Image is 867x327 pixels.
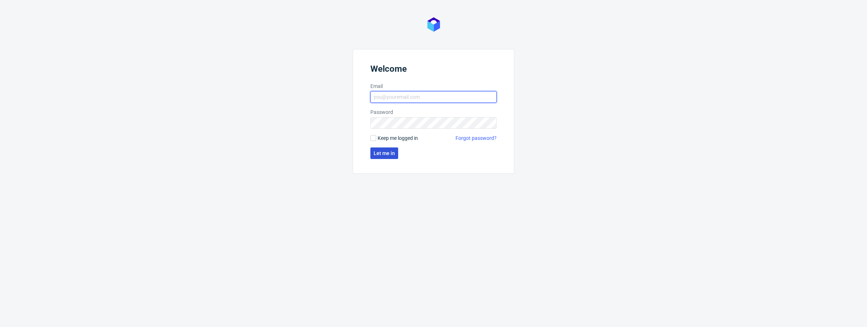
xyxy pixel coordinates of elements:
button: Let me in [370,147,398,159]
label: Password [370,109,497,116]
a: Forgot password? [455,134,497,142]
span: Keep me logged in [378,134,418,142]
header: Welcome [370,64,497,77]
input: you@youremail.com [370,91,497,103]
span: Let me in [374,151,395,156]
label: Email [370,83,497,90]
